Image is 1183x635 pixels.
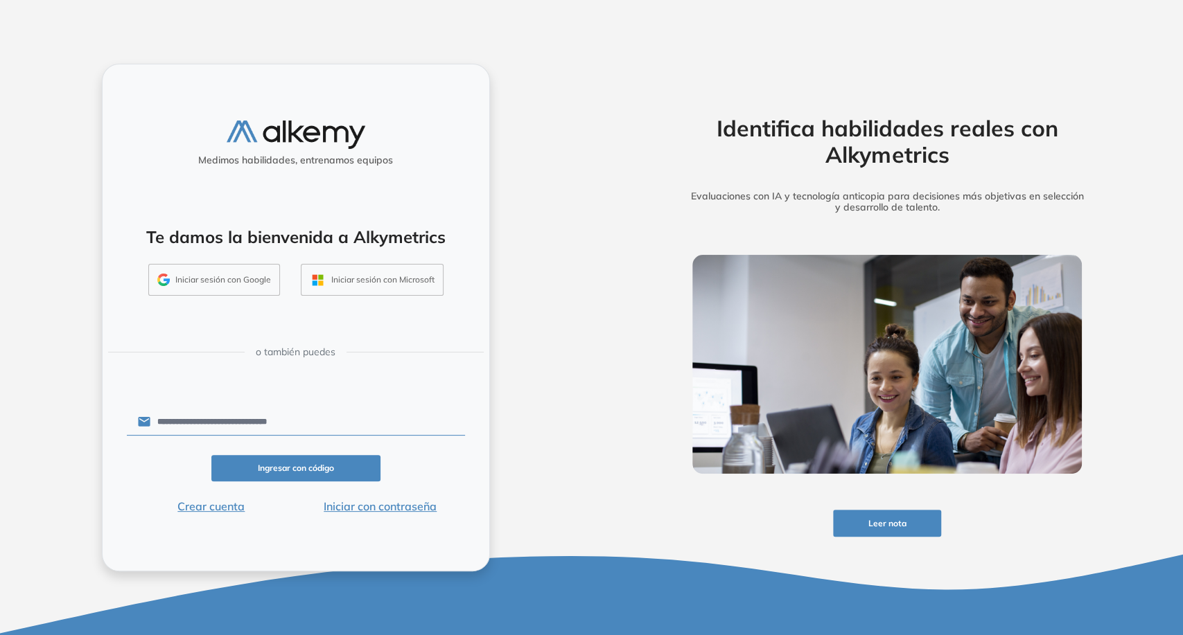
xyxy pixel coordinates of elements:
button: Iniciar sesión con Microsoft [301,264,444,296]
h5: Evaluaciones con IA y tecnología anticopia para decisiones más objetivas en selección y desarroll... [671,190,1103,214]
img: OUTLOOK_ICON [310,272,326,288]
img: logo-alkemy [227,120,365,149]
h4: Te damos la bienvenida a Alkymetrics [121,227,471,247]
h5: Medimos habilidades, entrenamos equipos [108,154,484,166]
iframe: Chat Widget [934,474,1183,635]
div: Widget de chat [934,474,1183,635]
span: o también puedes [256,345,335,359]
button: Leer nota [833,510,941,537]
button: Crear cuenta [127,498,296,515]
button: Iniciar con contraseña [296,498,465,515]
button: Iniciar sesión con Google [148,264,280,296]
h2: Identifica habilidades reales con Alkymetrics [671,115,1103,168]
button: Ingresar con código [211,455,380,482]
img: GMAIL_ICON [157,274,170,286]
img: img-more-info [692,255,1082,474]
